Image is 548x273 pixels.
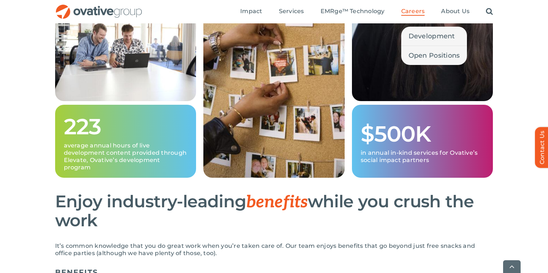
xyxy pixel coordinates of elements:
h1: $500K [361,122,484,146]
a: EMRge™ Technology [321,8,385,16]
span: Impact [240,8,262,15]
span: Careers [401,8,425,15]
p: It’s common knowledge that you do great work when you’re taken care of. Our team enjoys benefits ... [55,242,493,257]
span: Open Positions [409,50,460,61]
p: average annual hours of live development content provided through Elevate, Ovative’s development ... [64,142,188,171]
span: benefits [246,192,307,212]
a: Impact [240,8,262,16]
a: OG_Full_horizontal_RGB [55,4,143,11]
span: About Us [441,8,470,15]
a: Open Positions [401,46,467,65]
a: Search [486,8,493,16]
a: Careers [401,8,425,16]
h1: 223 [64,115,188,138]
a: Development [401,27,467,46]
a: About Us [441,8,470,16]
a: Services [279,8,304,16]
p: in annual in-kind services for Ovative’s social impact partners [361,149,484,164]
h2: Enjoy industry-leading while you crush the work [55,192,493,230]
span: Development [409,31,455,41]
span: Services [279,8,304,15]
span: EMRge™ Technology [321,8,385,15]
